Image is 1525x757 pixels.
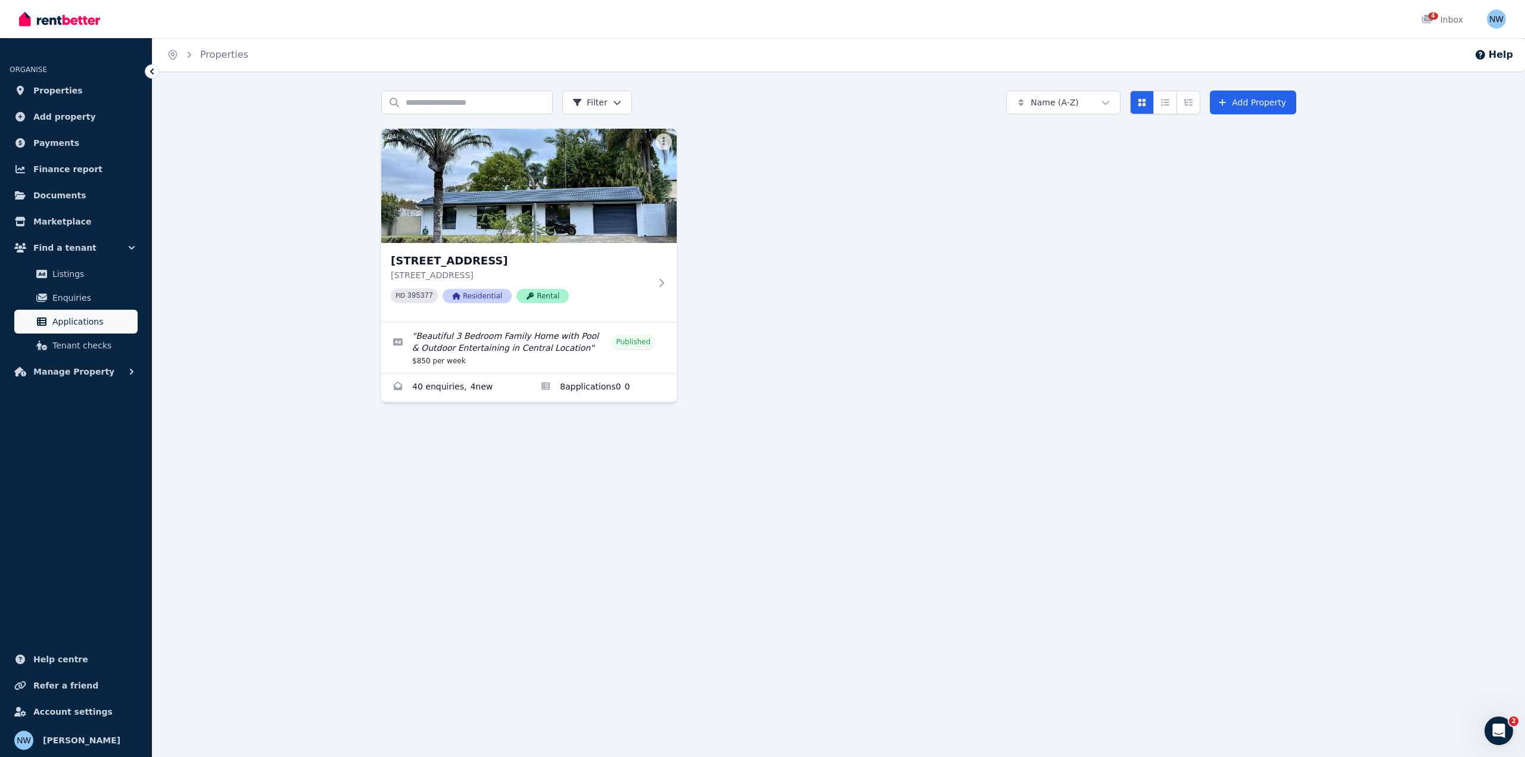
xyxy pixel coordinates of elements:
span: Properties [33,83,83,98]
button: Compact list view [1153,91,1177,114]
span: Finance report [33,162,102,176]
a: Properties [200,49,248,60]
code: 395377 [407,292,433,300]
span: Account settings [33,705,113,719]
a: Payments [10,131,142,155]
a: Edit listing: Beautiful 3 Bedroom Family Home with Pool & Outdoor Entertaining in Central Location [381,323,677,373]
a: Properties [10,79,142,102]
span: 4 [1428,13,1438,20]
button: Name (A-Z) [1006,91,1121,114]
a: Add Property [1210,91,1296,114]
a: 14 Dormello Dr, Worongary[STREET_ADDRESS][STREET_ADDRESS]PID 395377ResidentialRental [381,129,677,322]
span: Documents [33,188,86,203]
span: Payments [33,136,79,150]
span: Help centre [33,652,88,666]
div: Inbox [1421,14,1463,26]
button: Manage Property [10,360,142,384]
span: Manage Property [33,365,114,379]
span: Refer a friend [33,678,98,693]
a: Help centre [10,647,142,671]
span: Marketplace [33,214,91,229]
a: Tenant checks [14,334,138,357]
span: 2 [1509,716,1518,726]
span: ORGANISE [10,66,47,74]
span: Rental [516,289,569,303]
span: Enquiries [52,291,133,305]
a: Documents [10,183,142,207]
div: View options [1130,91,1200,114]
a: Finance report [10,157,142,181]
span: Applications [52,314,133,329]
span: Find a tenant [33,241,97,255]
span: Tenant checks [52,338,133,353]
span: Residential [443,289,512,303]
img: Nicole Welch [14,731,33,750]
span: Listings [52,267,133,281]
h3: [STREET_ADDRESS] [391,253,651,269]
button: Expanded list view [1177,91,1200,114]
img: RentBetter [19,10,100,28]
button: Find a tenant [10,236,142,260]
span: Name (A-Z) [1031,96,1079,108]
a: Marketplace [10,210,142,233]
a: Applications [14,310,138,334]
button: Help [1474,48,1513,62]
a: Add property [10,105,142,129]
button: More options [655,133,672,150]
a: Enquiries for 14 Dormello Dr, Worongary [381,373,529,402]
a: Refer a friend [10,674,142,697]
small: PID [396,292,405,299]
img: 14 Dormello Dr, Worongary [381,129,677,243]
a: Applications for 14 Dormello Dr, Worongary [529,373,677,402]
button: Filter [562,91,632,114]
a: Listings [14,262,138,286]
a: Enquiries [14,286,138,310]
img: Nicole Welch [1487,10,1506,29]
span: Add property [33,110,96,124]
button: Card view [1130,91,1154,114]
nav: Breadcrumb [152,38,263,71]
iframe: Intercom live chat [1484,716,1513,745]
span: Filter [572,96,608,108]
span: [PERSON_NAME] [43,733,120,747]
p: [STREET_ADDRESS] [391,269,651,281]
a: Account settings [10,700,142,724]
